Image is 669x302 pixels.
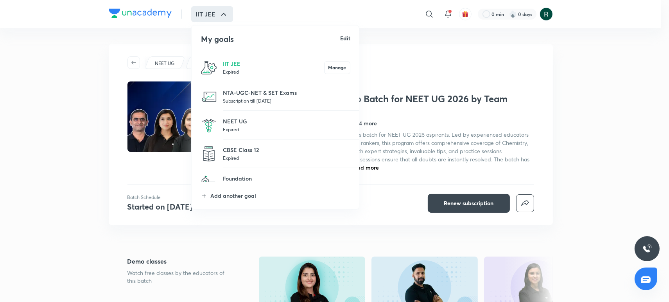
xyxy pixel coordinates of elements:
[201,89,217,105] img: NTA-UGC-NET & SET Exams
[210,192,350,200] p: Add another goal
[223,60,324,68] p: IIT JEE
[223,97,350,105] p: Subscription till [DATE]
[223,89,350,97] p: NTA-UGC-NET & SET Exams
[201,118,217,133] img: NEET UG
[201,146,217,162] img: CBSE Class 12
[223,68,324,76] p: Expired
[201,60,217,76] img: IIT JEE
[223,154,350,162] p: Expired
[324,61,350,74] button: Manage
[223,174,350,183] p: Foundation
[223,146,350,154] p: CBSE Class 12
[340,34,350,42] h6: Edit
[201,175,217,190] img: Foundation
[223,117,350,125] p: NEET UG
[201,33,340,45] h4: My goals
[223,125,350,133] p: Expired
